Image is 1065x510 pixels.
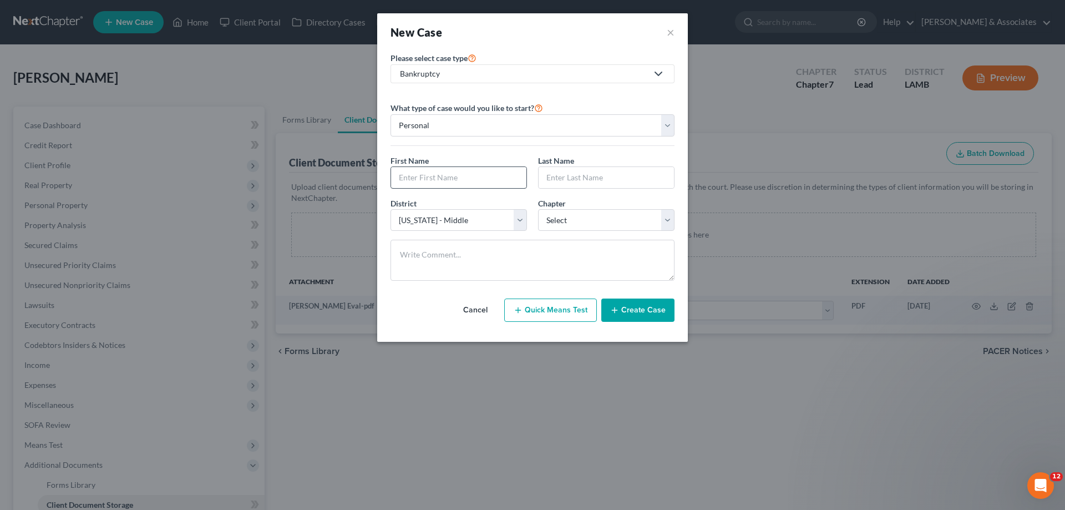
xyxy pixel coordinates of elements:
iframe: Intercom live chat [1027,472,1054,499]
button: Quick Means Test [504,299,597,322]
button: Cancel [451,299,500,321]
strong: New Case [390,26,442,39]
div: Bankruptcy [400,68,647,79]
span: District [390,199,417,208]
button: Create Case [601,299,674,322]
span: First Name [390,156,429,165]
button: × [667,24,674,40]
span: Please select case type [390,53,468,63]
input: Enter First Name [391,167,526,188]
label: What type of case would you like to start? [390,101,543,114]
span: Chapter [538,199,566,208]
input: Enter Last Name [539,167,674,188]
span: Last Name [538,156,574,165]
span: 12 [1050,472,1063,481]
